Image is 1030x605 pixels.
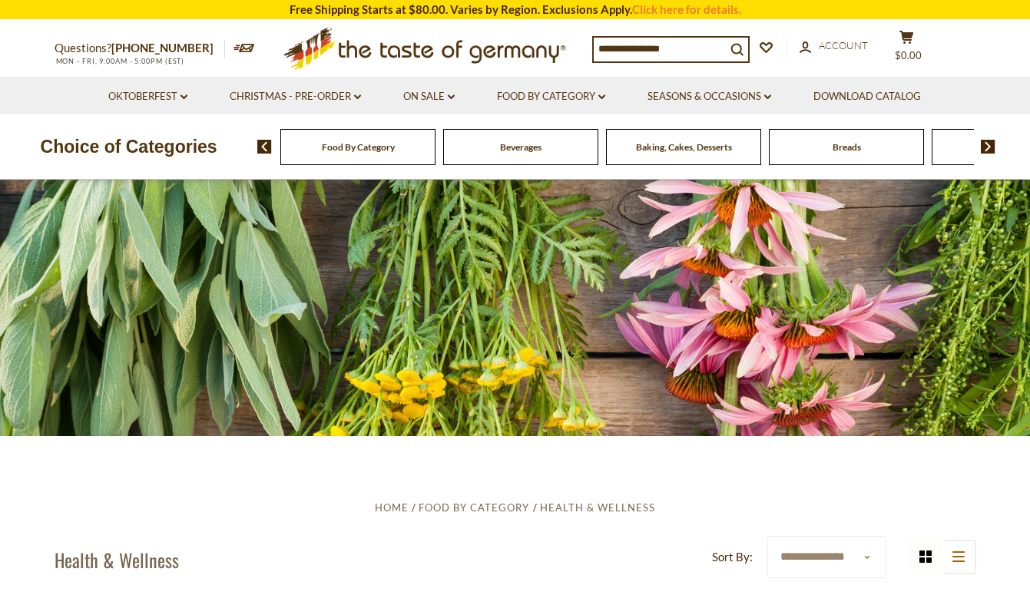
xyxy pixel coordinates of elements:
span: MON - FRI, 9:00AM - 5:00PM (EST) [55,57,185,65]
a: Breads [833,141,861,153]
p: Questions? [55,38,225,58]
img: previous arrow [257,140,272,154]
a: Oktoberfest [108,88,187,105]
img: next arrow [981,140,995,154]
a: Click here for details. [632,2,741,16]
a: Baking, Cakes, Desserts [636,141,732,153]
a: Account [800,38,868,55]
a: Food By Category [322,141,395,153]
label: Sort By: [712,547,753,567]
a: Food By Category [497,88,605,105]
a: Health & Wellness [540,501,655,514]
a: Home [375,501,409,514]
a: Christmas - PRE-ORDER [230,88,361,105]
a: Food By Category [419,501,529,514]
span: Account [819,39,868,51]
span: $0.00 [895,49,922,61]
a: Download Catalog [813,88,921,105]
a: [PHONE_NUMBER] [111,41,214,55]
a: Seasons & Occasions [647,88,771,105]
h1: Health & Wellness [55,548,179,571]
a: On Sale [403,88,455,105]
button: $0.00 [884,30,930,68]
a: Beverages [500,141,541,153]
